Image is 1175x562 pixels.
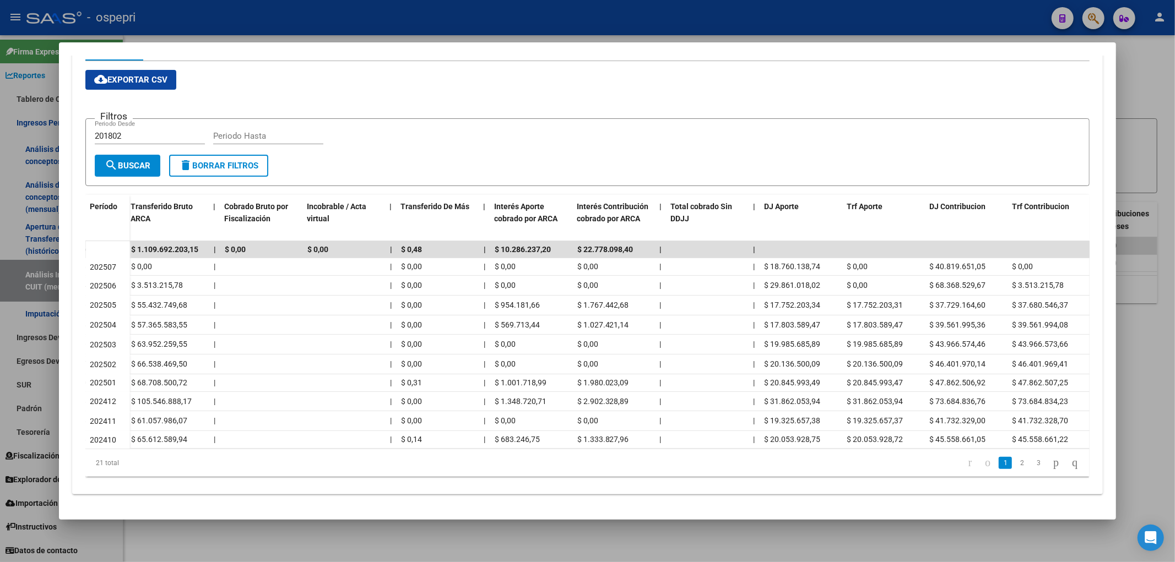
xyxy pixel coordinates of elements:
span: $ 37.729.164,60 [930,301,986,309]
span: $ 39.561.994,08 [1012,320,1069,329]
span: $ 1.027.421,14 [577,320,629,329]
datatable-header-cell: Interés Aporte cobrado por ARCA [490,195,572,243]
span: | [214,416,215,425]
span: $ 22.778.098,40 [577,245,633,254]
span: $ 2.902.328,89 [577,397,629,406]
datatable-header-cell: | [655,195,666,243]
span: | [754,301,755,309]
span: | [484,281,485,290]
span: | [484,262,485,271]
datatable-header-cell: Interés Contribución cobrado por ARCA [572,195,655,243]
span: $ 20.845.993,47 [847,378,903,387]
span: Interés Aporte cobrado por ARCA [494,202,557,223]
span: $ 0,31 [401,378,422,387]
span: $ 0,00 [495,340,516,348]
span: $ 57.365.583,55 [131,320,187,329]
span: Transferido De Más [400,202,469,211]
span: $ 569.713,44 [495,320,540,329]
span: | [214,397,215,406]
div: Open Intercom Messenger [1138,525,1164,551]
li: page 1 [997,454,1014,472]
span: | [214,378,215,387]
span: | [754,320,755,329]
span: $ 20.845.993,49 [765,378,821,387]
span: $ 0,00 [401,301,422,309]
span: $ 41.732.329,00 [930,416,986,425]
span: | [390,378,392,387]
a: go to first page [963,457,977,469]
span: $ 10.286.237,20 [495,245,551,254]
span: | [484,397,485,406]
span: $ 20.053.928,72 [847,435,903,444]
span: Interés Contribución cobrado por ARCA [577,202,648,223]
span: | [214,281,215,290]
span: $ 68.368.529,67 [930,281,986,290]
span: $ 0,00 [307,245,328,254]
span: $ 31.862.053,94 [847,397,903,406]
span: | [484,245,486,254]
span: $ 17.803.589,47 [847,320,903,329]
span: $ 63.952.259,55 [131,340,187,348]
mat-icon: cloud_download [94,73,107,86]
span: $ 39.561.995,36 [930,320,986,329]
span: | [214,262,215,271]
span: $ 19.325.657,37 [847,416,903,425]
span: | [483,202,485,211]
span: $ 47.862.507,25 [1012,378,1069,387]
span: DJ Aporte [764,202,799,211]
span: $ 1.333.827,96 [577,435,629,444]
span: Cobrado Bruto por Fiscalización [224,202,288,223]
span: $ 0,00 [401,340,422,348]
span: | [660,281,662,290]
h3: Filtros [95,110,133,122]
span: $ 3.513.215,78 [131,281,183,290]
span: Período [90,202,117,211]
span: | [213,202,215,211]
span: | [484,359,485,368]
span: $ 0,00 [847,281,868,290]
span: $ 61.057.986,07 [131,416,187,425]
span: | [390,320,392,329]
span: $ 1.001.718,99 [495,378,546,387]
datatable-header-cell: | [479,195,490,243]
span: | [390,359,392,368]
span: | [390,416,392,425]
span: | [484,301,485,309]
span: | [753,202,755,211]
span: | [660,301,662,309]
span: $ 0,00 [401,416,422,425]
span: $ 20.136.500,09 [847,359,903,368]
span: $ 66.538.469,50 [131,359,187,368]
a: go to next page [1048,457,1064,469]
span: Trf Contribucion [1012,202,1069,211]
span: $ 17.752.203,34 [765,301,821,309]
span: $ 0,00 [225,245,246,254]
span: $ 0,00 [495,359,516,368]
span: Total cobrado Sin DDJJ [670,202,732,223]
span: $ 20.053.928,75 [765,435,821,444]
span: $ 1.767.442,68 [577,301,629,309]
datatable-header-cell: Incobrable / Acta virtual [302,195,385,243]
span: $ 0,48 [401,245,422,254]
span: $ 3.513.215,78 [1012,281,1064,290]
span: 202505 [90,301,116,309]
span: $ 105.546.888,17 [131,397,192,406]
span: | [214,301,215,309]
span: | [660,397,662,406]
span: $ 19.985.685,89 [847,340,903,348]
span: $ 1.980.023,09 [577,378,629,387]
datatable-header-cell: Trf Contribucion [1008,195,1090,243]
span: Trf Aporte [847,202,882,211]
datatable-header-cell: Trf Aporte [842,195,925,243]
span: Incobrable / Acta virtual [307,202,366,223]
span: | [754,416,755,425]
li: page 2 [1014,454,1030,472]
span: 202410 [90,435,116,444]
span: $ 0,00 [577,359,598,368]
span: | [214,435,215,444]
span: | [389,202,392,211]
span: $ 40.819.651,05 [930,262,986,271]
span: Transferido Bruto ARCA [131,202,193,223]
span: | [484,378,485,387]
span: $ 0,00 [495,416,516,425]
